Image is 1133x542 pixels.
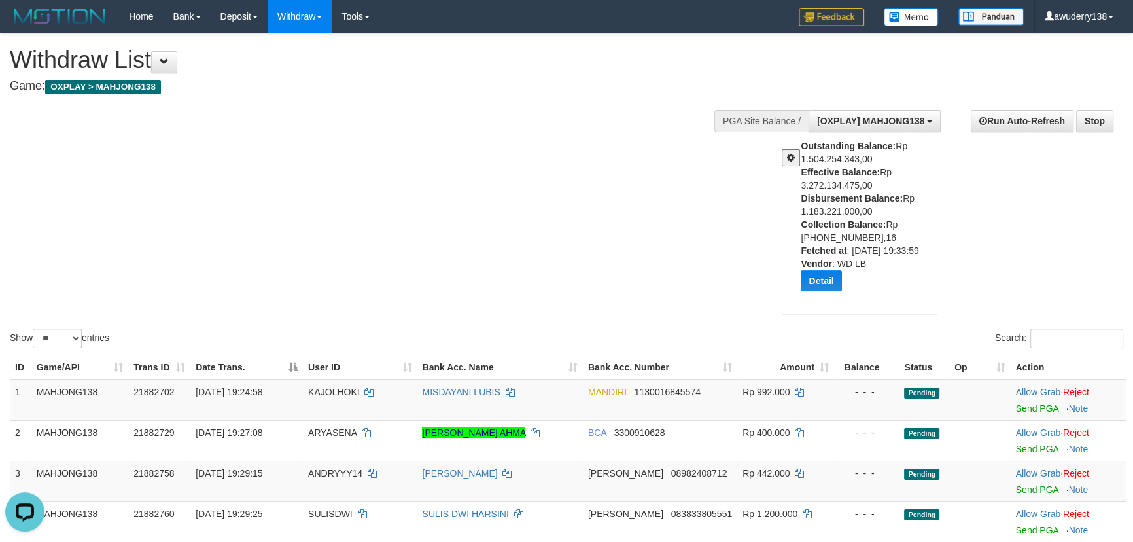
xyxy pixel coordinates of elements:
span: BCA [588,427,606,438]
td: MAHJONG138 [31,420,128,461]
span: Copy 083833805551 to clipboard [671,509,732,519]
span: 21882760 [133,509,174,519]
span: 21882702 [133,387,174,397]
span: 21882729 [133,427,174,438]
span: SULISDWI [308,509,353,519]
b: Vendor [801,259,831,269]
th: ID [10,355,31,380]
th: Op: activate to sort column ascending [949,355,1011,380]
th: Balance [834,355,899,380]
span: Rp 400.000 [742,427,790,438]
select: Showentries [33,329,82,348]
a: Run Auto-Refresh [971,110,1073,132]
th: Game/API: activate to sort column ascending [31,355,128,380]
span: [DATE] 19:29:25 [196,509,262,519]
th: Bank Acc. Name: activate to sort column ascending [417,355,582,380]
a: Allow Grab [1016,387,1060,397]
span: · [1016,387,1063,397]
td: MAHJONG138 [31,501,128,542]
span: ARYASENA [308,427,357,438]
b: Outstanding Balance: [801,141,896,151]
img: MOTION_logo.png [10,7,109,26]
span: 21882758 [133,468,174,479]
a: Reject [1063,509,1089,519]
a: [PERSON_NAME] AHMA [422,427,525,438]
a: Reject [1063,427,1089,438]
span: [DATE] 19:24:58 [196,387,262,397]
a: Reject [1063,468,1089,479]
div: PGA Site Balance / [714,110,809,132]
span: MANDIRI [588,387,627,397]
a: Send PGA [1016,444,1058,454]
span: Pending [904,509,939,520]
b: Disbursement Balance: [801,193,903,204]
span: · [1016,509,1063,519]
a: [PERSON_NAME] [422,468,497,479]
span: Pending [904,388,939,399]
th: Action [1011,355,1126,380]
div: - - - [839,507,894,520]
label: Search: [995,329,1123,348]
span: Copy 1130016845574 to clipboard [635,387,701,397]
span: KAJOLHOKI [308,387,360,397]
span: · [1016,427,1063,438]
b: Fetched at [801,245,846,256]
a: Stop [1076,110,1113,132]
a: Send PGA [1016,484,1058,495]
a: Reject [1063,387,1089,397]
span: Pending [904,428,939,439]
a: Send PGA [1016,525,1058,535]
b: Collection Balance: [801,219,886,230]
a: Allow Grab [1016,427,1060,438]
span: [PERSON_NAME] [588,509,663,519]
a: Note [1069,484,1089,495]
td: 2 [10,420,31,461]
span: [DATE] 19:27:08 [196,427,262,438]
input: Search: [1030,329,1123,348]
span: Rp 442.000 [742,468,790,479]
button: [OXPLAY] MAHJONG138 [809,110,941,132]
div: - - - [839,386,894,399]
td: 3 [10,461,31,501]
span: [PERSON_NAME] [588,468,663,479]
button: Open LiveChat chat widget [5,5,44,45]
td: · [1011,461,1126,501]
td: 1 [10,380,31,421]
th: Trans ID: activate to sort column ascending [128,355,190,380]
div: - - - [839,426,894,439]
h1: Withdraw List [10,47,742,73]
span: [OXPLAY] MAHJONG138 [817,116,924,126]
div: Rp 1.504.254.343,00 Rp 3.272.134.475,00 Rp 1.183.221.000,00 Rp [PHONE_NUMBER],16 : [DATE] 19:33:5... [801,139,947,301]
img: Button%20Memo.svg [884,8,939,26]
td: · [1011,420,1126,461]
td: MAHJONG138 [31,380,128,421]
th: Bank Acc. Number: activate to sort column ascending [583,355,737,380]
span: Copy 08982408712 to clipboard [671,468,727,479]
h4: Game: [10,80,742,93]
span: Copy 3300910628 to clipboard [614,427,665,438]
a: Note [1069,525,1089,535]
span: Pending [904,469,939,480]
b: Effective Balance: [801,167,880,177]
button: Detail [801,270,841,291]
td: · [1011,501,1126,542]
span: ANDRYYY14 [308,468,362,479]
img: panduan.png [958,8,1024,26]
a: Allow Grab [1016,509,1060,519]
a: Note [1069,444,1089,454]
a: MISDAYANI LUBIS [422,387,500,397]
th: User ID: activate to sort column ascending [303,355,417,380]
span: [DATE] 19:29:15 [196,468,262,479]
a: Send PGA [1016,403,1058,414]
span: Rp 1.200.000 [742,509,797,519]
th: Amount: activate to sort column ascending [737,355,834,380]
span: · [1016,468,1063,479]
img: Feedback.jpg [799,8,864,26]
a: SULIS DWI HARSINI [422,509,508,519]
th: Date Trans.: activate to sort column descending [190,355,303,380]
td: · [1011,380,1126,421]
div: - - - [839,467,894,480]
span: OXPLAY > MAHJONG138 [45,80,161,94]
a: Note [1069,403,1089,414]
td: MAHJONG138 [31,461,128,501]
